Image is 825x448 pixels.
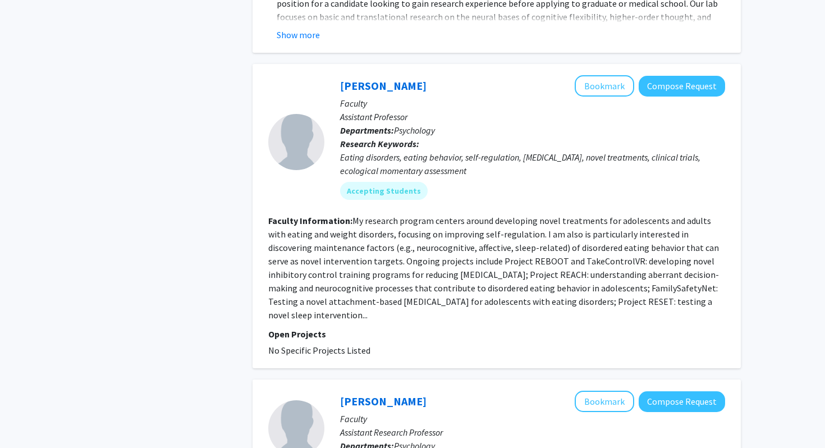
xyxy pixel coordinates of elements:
[268,215,352,226] b: Faculty Information:
[340,125,394,136] b: Departments:
[8,397,48,440] iframe: Chat
[575,75,634,97] button: Add Stephanie Manasse to Bookmarks
[340,394,427,408] a: [PERSON_NAME]
[575,391,634,412] button: Add Kate Devlin to Bookmarks
[340,426,725,439] p: Assistant Research Professor
[340,412,725,426] p: Faculty
[268,327,725,341] p: Open Projects
[639,391,725,412] button: Compose Request to Kate Devlin
[639,76,725,97] button: Compose Request to Stephanie Manasse
[340,79,427,93] a: [PERSON_NAME]
[340,182,428,200] mat-chip: Accepting Students
[340,97,725,110] p: Faculty
[340,138,419,149] b: Research Keywords:
[340,110,725,124] p: Assistant Professor
[268,345,370,356] span: No Specific Projects Listed
[268,215,719,321] fg-read-more: My research program centers around developing novel treatments for adolescents and adults with ea...
[394,125,435,136] span: Psychology
[340,150,725,177] div: Eating disorders, eating behavior, self-regulation, [MEDICAL_DATA], novel treatments, clinical tr...
[277,28,320,42] button: Show more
